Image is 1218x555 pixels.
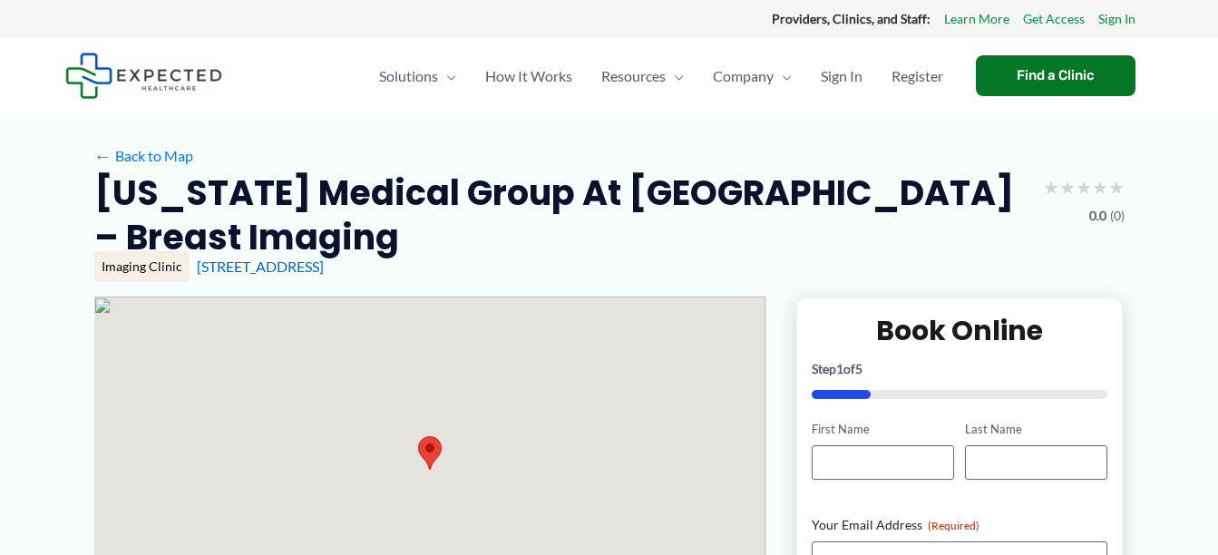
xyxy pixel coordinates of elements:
[774,44,792,108] span: Menu Toggle
[713,44,774,108] span: Company
[471,44,587,108] a: How It Works
[1098,7,1135,31] a: Sign In
[855,361,862,376] span: 5
[877,44,958,108] a: Register
[821,44,862,108] span: Sign In
[772,11,931,26] strong: Providers, Clinics, and Staff:
[379,44,438,108] span: Solutions
[812,421,954,438] label: First Name
[944,7,1009,31] a: Learn More
[812,313,1108,348] h2: Book Online
[965,421,1107,438] label: Last Name
[928,519,979,532] span: (Required)
[1092,170,1108,204] span: ★
[1043,170,1059,204] span: ★
[365,44,958,108] nav: Primary Site Navigation
[587,44,698,108] a: ResourcesMenu Toggle
[94,170,1028,260] h2: [US_STATE] Medical Group at [GEOGRAPHIC_DATA] – Breast Imaging
[1089,204,1106,228] span: 0.0
[806,44,877,108] a: Sign In
[485,44,572,108] span: How It Works
[1076,170,1092,204] span: ★
[1110,204,1125,228] span: (0)
[892,44,943,108] span: Register
[698,44,806,108] a: CompanyMenu Toggle
[812,516,1108,534] label: Your Email Address
[65,53,222,99] img: Expected Healthcare Logo - side, dark font, small
[94,251,190,282] div: Imaging Clinic
[1023,7,1085,31] a: Get Access
[1059,170,1076,204] span: ★
[438,44,456,108] span: Menu Toggle
[365,44,471,108] a: SolutionsMenu Toggle
[94,142,193,170] a: ←Back to Map
[976,55,1135,96] a: Find a Clinic
[812,363,1108,375] p: Step of
[94,147,112,164] span: ←
[601,44,666,108] span: Resources
[197,258,324,275] a: [STREET_ADDRESS]
[836,361,843,376] span: 1
[666,44,684,108] span: Menu Toggle
[1108,170,1125,204] span: ★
